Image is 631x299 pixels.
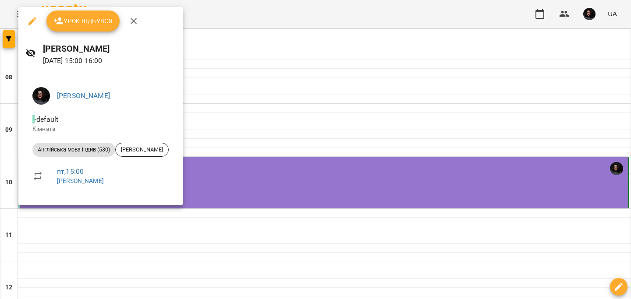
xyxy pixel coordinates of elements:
[57,91,110,100] a: [PERSON_NAME]
[32,146,115,154] span: Англійська мова індив (530)
[32,125,169,134] p: Кімната
[53,16,113,26] span: Урок відбувся
[116,146,168,154] span: [PERSON_NAME]
[32,115,60,123] span: - default
[32,87,50,105] img: 3b3145ad26fe4813cc7227c6ce1adc1c.jpg
[43,42,176,56] h6: [PERSON_NAME]
[43,56,176,66] p: [DATE] 15:00 - 16:00
[57,167,84,176] a: пт , 15:00
[46,11,120,32] button: Урок відбувся
[57,177,104,184] a: [PERSON_NAME]
[115,143,169,157] div: [PERSON_NAME]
